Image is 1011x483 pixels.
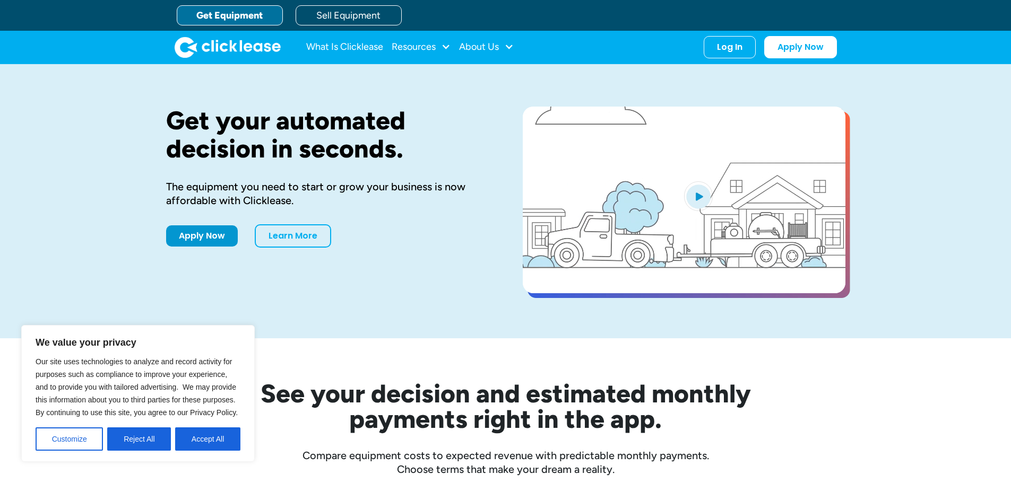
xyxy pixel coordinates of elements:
button: Customize [36,427,103,451]
h1: Get your automated decision in seconds. [166,107,489,163]
span: Our site uses technologies to analyze and record activity for purposes such as compliance to impr... [36,357,238,417]
a: open lightbox [523,107,845,293]
div: Resources [392,37,451,58]
a: Learn More [255,224,331,248]
div: About Us [459,37,514,58]
h2: See your decision and estimated monthly payments right in the app. [209,381,803,432]
button: Reject All [107,427,171,451]
div: The equipment you need to start or grow your business is now affordable with Clicklease. [166,180,489,207]
button: Accept All [175,427,240,451]
div: We value your privacy [21,325,255,462]
div: Compare equipment costs to expected revenue with predictable monthly payments. Choose terms that ... [166,449,845,476]
div: Log In [717,42,742,52]
a: Apply Now [764,36,837,58]
p: We value your privacy [36,336,240,349]
a: home [175,37,281,58]
a: What Is Clicklease [306,37,383,58]
a: Get Equipment [177,5,283,25]
a: Apply Now [166,225,238,247]
a: Sell Equipment [296,5,402,25]
img: Clicklease logo [175,37,281,58]
img: Blue play button logo on a light blue circular background [684,181,713,211]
